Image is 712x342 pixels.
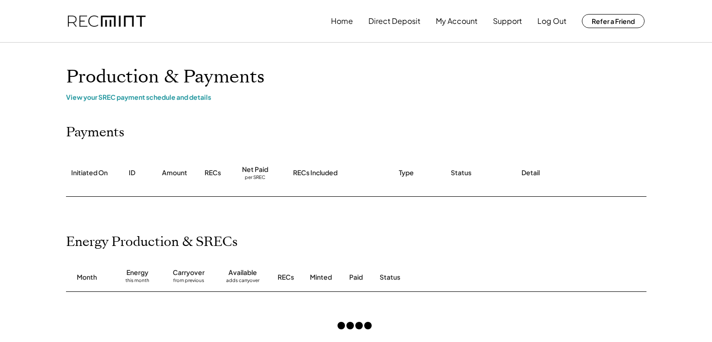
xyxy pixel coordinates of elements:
button: Support [493,12,522,30]
div: RECs [205,168,221,178]
h2: Payments [66,125,125,141]
div: Detail [521,168,540,178]
h1: Production & Payments [66,66,646,88]
div: adds carryover [226,277,259,287]
div: Paid [349,273,363,282]
div: View your SREC payment schedule and details [66,93,646,101]
div: Carryover [173,268,205,277]
div: Initiated On [71,168,108,178]
img: recmint-logotype%403x.png [68,15,146,27]
div: this month [125,277,149,287]
div: RECs [278,273,294,282]
h2: Energy Production & SRECs [66,234,238,250]
div: Minted [310,273,332,282]
div: ID [129,168,135,178]
button: Direct Deposit [368,12,420,30]
div: per SREC [245,174,265,181]
div: Status [380,273,539,282]
div: RECs Included [293,168,338,178]
div: Energy [126,268,148,277]
button: My Account [436,12,477,30]
div: Month [77,273,97,282]
div: Available [228,268,257,277]
button: Home [331,12,353,30]
div: from previous [173,277,204,287]
div: Type [399,168,414,178]
button: Log Out [537,12,566,30]
div: Amount [162,168,187,178]
div: Net Paid [242,165,268,174]
button: Refer a Friend [582,14,645,28]
div: Status [451,168,471,178]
